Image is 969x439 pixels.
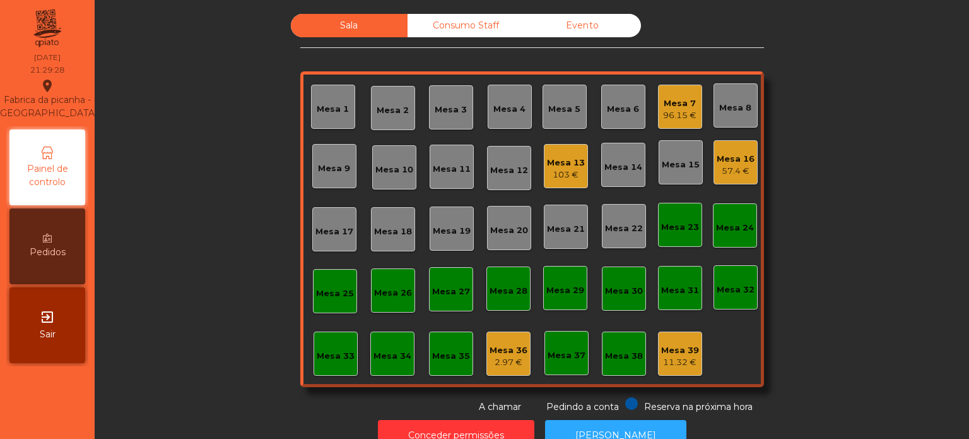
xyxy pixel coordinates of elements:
div: Mesa 1 [317,103,349,116]
div: Mesa 10 [375,164,413,176]
i: location_on [40,78,55,93]
div: Mesa 37 [548,349,585,362]
div: Evento [524,14,641,37]
div: Mesa 4 [493,103,526,116]
div: Mesa 9 [318,162,350,175]
div: Mesa 8 [719,102,751,114]
div: Mesa 21 [547,223,585,236]
div: Mesa 7 [663,97,696,110]
span: Reserva na próxima hora [644,401,753,412]
div: Mesa 38 [605,350,643,363]
div: Mesa 16 [717,153,755,165]
div: Mesa 6 [607,103,639,116]
div: Mesa 13 [547,157,585,169]
div: Mesa 18 [374,226,412,238]
div: Mesa 25 [316,287,354,300]
div: Mesa 32 [717,284,755,296]
div: 11.32 € [661,356,699,369]
div: Mesa 17 [315,226,353,238]
div: Mesa 2 [377,104,409,117]
div: Mesa 20 [490,224,528,237]
div: 57.4 € [717,165,755,177]
div: Mesa 28 [490,285,527,298]
div: Mesa 3 [435,104,467,116]
div: 103 € [547,169,585,181]
div: Mesa 30 [605,285,643,298]
div: Mesa 34 [373,350,411,363]
div: Mesa 24 [716,222,754,234]
div: Mesa 14 [604,161,642,174]
img: qpiato [32,6,62,51]
span: A chamar [479,401,521,412]
div: Mesa 15 [662,159,700,171]
div: [DATE] [34,52,61,63]
div: Mesa 39 [661,344,699,357]
div: Mesa 31 [661,284,699,297]
div: Mesa 27 [432,286,470,298]
div: Mesa 11 [433,163,471,176]
div: Consumo Staff [408,14,524,37]
div: Mesa 36 [490,344,527,357]
div: 21:29:28 [30,64,64,76]
span: Painel de controlo [13,162,82,189]
div: Mesa 33 [317,350,355,363]
div: Mesa 23 [661,221,699,234]
span: Sair [40,328,56,341]
div: 96.15 € [663,109,696,122]
div: Mesa 5 [548,103,580,116]
div: Mesa 19 [433,225,471,238]
i: exit_to_app [40,310,55,325]
div: Mesa 29 [546,284,584,297]
div: Mesa 26 [374,287,412,299]
div: Mesa 22 [605,222,643,235]
div: Mesa 35 [432,350,470,363]
div: 2.97 € [490,356,527,369]
span: Pedidos [30,246,66,259]
div: Mesa 12 [490,164,528,177]
span: Pedindo a conta [546,401,619,412]
div: Sala [291,14,408,37]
